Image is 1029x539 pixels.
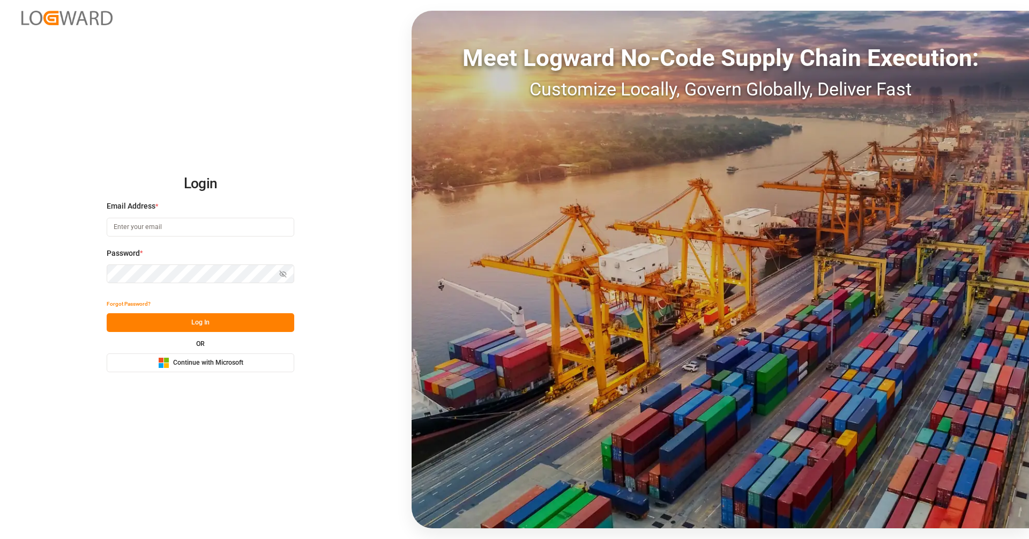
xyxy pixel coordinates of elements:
span: Password [107,248,140,259]
button: Forgot Password? [107,294,151,313]
div: Meet Logward No-Code Supply Chain Execution: [412,40,1029,76]
div: Customize Locally, Govern Globally, Deliver Fast [412,76,1029,103]
button: Log In [107,313,294,332]
input: Enter your email [107,218,294,237]
span: Continue with Microsoft [173,358,243,368]
h2: Login [107,167,294,201]
img: Logward_new_orange.png [21,11,113,25]
span: Email Address [107,201,155,212]
small: OR [196,341,205,347]
button: Continue with Microsoft [107,353,294,372]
